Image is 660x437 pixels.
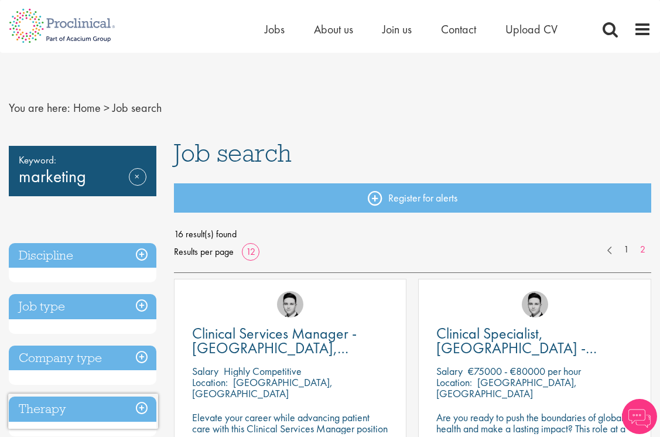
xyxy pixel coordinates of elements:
span: 16 result(s) found [174,226,651,243]
span: Salary [192,364,218,378]
img: Chatbot [622,399,657,434]
div: marketing [9,146,156,196]
span: Location: [192,375,228,389]
a: 2 [634,243,651,257]
a: Clinical Services Manager - [GEOGRAPHIC_DATA], [GEOGRAPHIC_DATA], [GEOGRAPHIC_DATA] [192,326,389,356]
a: Remove [129,168,146,202]
span: Clinical Specialist, [GEOGRAPHIC_DATA] - Cardiac [436,323,597,373]
p: Highly Competitive [224,364,302,378]
span: Salary [436,364,463,378]
p: [GEOGRAPHIC_DATA], [GEOGRAPHIC_DATA] [192,375,333,400]
span: Location: [436,375,472,389]
span: Clinical Services Manager - [GEOGRAPHIC_DATA], [GEOGRAPHIC_DATA], [GEOGRAPHIC_DATA] [192,323,357,387]
a: Upload CV [505,22,558,37]
span: Keyword: [19,152,146,168]
a: Clinical Specialist, [GEOGRAPHIC_DATA] - Cardiac [436,326,633,356]
span: Results per page [174,243,234,261]
a: breadcrumb link [73,100,101,115]
h3: Discipline [9,243,156,268]
a: Jobs [265,22,285,37]
img: Connor Lynes [277,291,303,317]
a: Join us [382,22,412,37]
p: [GEOGRAPHIC_DATA], [GEOGRAPHIC_DATA] [436,375,577,400]
h3: Company type [9,346,156,371]
iframe: reCAPTCHA [8,394,158,429]
p: €75000 - €80000 per hour [468,364,581,378]
a: Register for alerts [174,183,651,213]
span: > [104,100,110,115]
a: 1 [618,243,635,257]
a: 12 [242,245,259,258]
h3: Job type [9,294,156,319]
span: Job search [174,137,292,169]
span: Job search [112,100,162,115]
span: You are here: [9,100,70,115]
a: Contact [441,22,476,37]
a: About us [314,22,353,37]
img: Connor Lynes [522,291,548,317]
